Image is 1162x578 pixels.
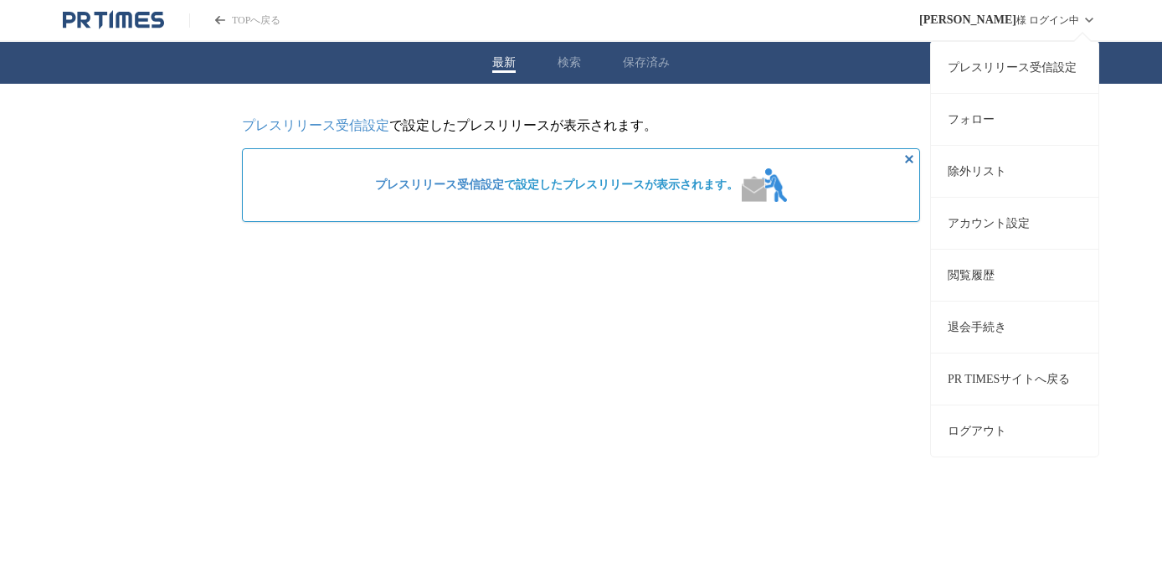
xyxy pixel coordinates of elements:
[375,178,738,193] span: で設定したプレスリリースが表示されます。
[919,13,1016,27] span: [PERSON_NAME]
[931,353,1098,405] a: PR TIMESサイトへ戻る
[931,249,1098,301] a: 閲覧履歴
[375,178,504,191] a: プレスリリース受信設定
[63,10,164,30] a: PR TIMESのトップページはこちら
[931,197,1098,249] a: アカウント設定
[189,13,280,28] a: PR TIMESのトップページはこちら
[623,55,670,70] button: 保存済み
[899,149,919,169] button: 非表示にする
[931,41,1098,93] a: プレスリリース受信設定
[931,145,1098,197] a: 除外リスト
[242,118,389,132] a: プレスリリース受信設定
[931,405,1098,457] button: ログアウト
[558,55,581,70] button: 検索
[492,55,516,70] button: 最新
[931,93,1098,145] a: フォロー
[242,117,920,135] p: で設定したプレスリリースが表示されます。
[931,301,1098,353] a: 退会手続き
